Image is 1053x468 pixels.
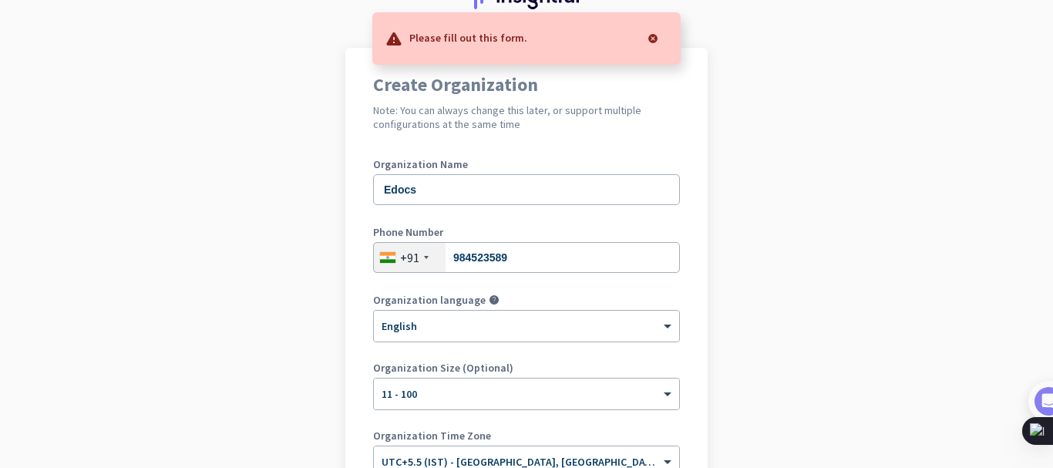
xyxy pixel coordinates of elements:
[373,430,680,441] label: Organization Time Zone
[373,227,680,237] label: Phone Number
[373,362,680,373] label: Organization Size (Optional)
[400,250,419,265] div: +91
[373,295,486,305] label: Organization language
[373,76,680,94] h1: Create Organization
[373,159,680,170] label: Organization Name
[489,295,500,305] i: help
[373,103,680,131] h2: Note: You can always change this later, or support multiple configurations at the same time
[373,242,680,273] input: 74104 10123
[373,174,680,205] input: What is the name of your organization?
[409,29,527,45] p: Please fill out this form.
